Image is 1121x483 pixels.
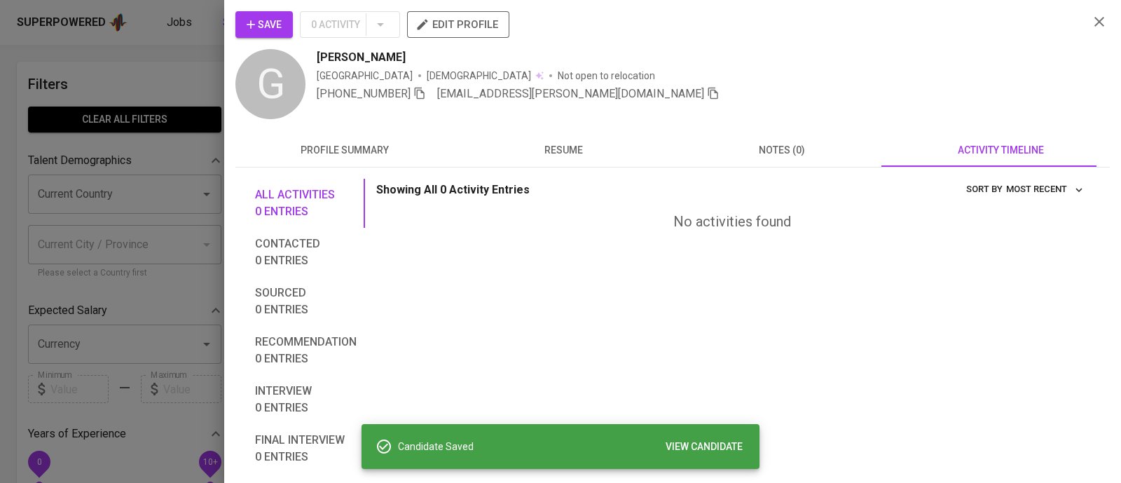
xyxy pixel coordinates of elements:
span: All activities 0 entries [255,186,357,220]
button: sort by [1003,179,1087,200]
span: edit profile [418,15,498,34]
p: Not open to relocation [558,69,655,83]
span: Contacted 0 entries [255,236,357,269]
a: edit profile [407,18,509,29]
span: activity timeline [900,142,1101,159]
span: Final interview 0 entries [255,432,357,465]
span: [EMAIL_ADDRESS][PERSON_NAME][DOMAIN_NAME] [437,87,704,100]
span: Interview 0 entries [255,383,357,416]
span: [DEMOGRAPHIC_DATA] [427,69,533,83]
button: edit profile [407,11,509,38]
div: G [235,49,305,119]
span: [PHONE_NUMBER] [317,87,411,100]
button: Save [235,11,293,38]
span: VIEW CANDIDATE [666,438,743,456]
span: Recommendation 0 entries [255,334,357,367]
div: No activities found [376,212,1087,232]
span: profile summary [244,142,446,159]
span: Most Recent [1006,182,1084,198]
span: [PERSON_NAME] [317,49,406,66]
span: Sourced 0 entries [255,285,357,318]
span: Save [247,16,282,34]
span: resume [462,142,664,159]
p: Showing All 0 Activity Entries [376,182,530,198]
div: Candidate Saved [398,434,748,460]
span: sort by [966,184,1003,194]
div: [GEOGRAPHIC_DATA] [317,69,413,83]
span: notes (0) [681,142,883,159]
